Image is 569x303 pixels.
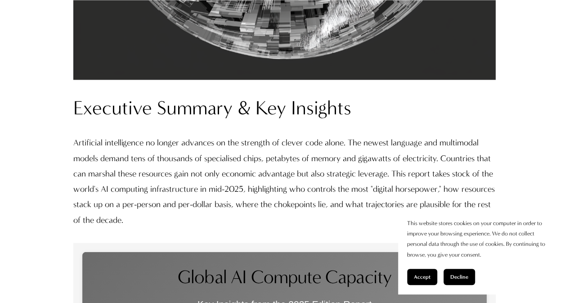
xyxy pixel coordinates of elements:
p: Artificial intelligence no longer advances on the strength of clever code alone. The newest langu... [73,135,496,228]
button: Accept [407,269,437,285]
h1: Global AI Compute Capacity [96,266,473,289]
span: Accept [414,274,430,280]
p: This website stores cookies on your computer in order to improve your browsing experience. We do ... [407,218,551,260]
span: Decline [450,274,468,280]
h2: Executive Summary & Key Insights [73,95,496,121]
section: Cookie banner [398,209,560,294]
button: Decline [444,269,475,285]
